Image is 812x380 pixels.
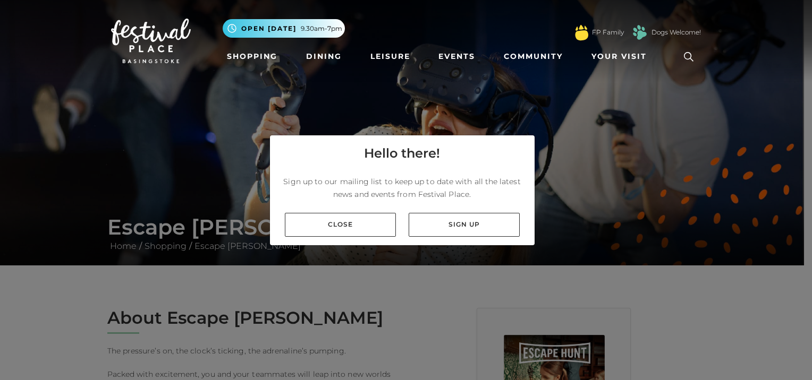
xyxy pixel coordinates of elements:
p: Sign up to our mailing list to keep up to date with all the latest news and events from Festival ... [278,175,526,201]
span: Open [DATE] [241,24,297,33]
a: Sign up [409,213,520,237]
a: Dogs Welcome! [652,28,701,37]
button: Open [DATE] 9.30am-7pm [223,19,345,38]
span: 9.30am-7pm [301,24,342,33]
a: Events [434,47,479,66]
a: Dining [302,47,346,66]
img: Festival Place Logo [111,19,191,63]
a: Shopping [223,47,282,66]
a: Your Visit [587,47,656,66]
span: Your Visit [591,51,647,62]
a: FP Family [592,28,624,37]
a: Leisure [366,47,415,66]
h4: Hello there! [364,144,440,163]
a: Community [500,47,567,66]
a: Close [285,213,396,237]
